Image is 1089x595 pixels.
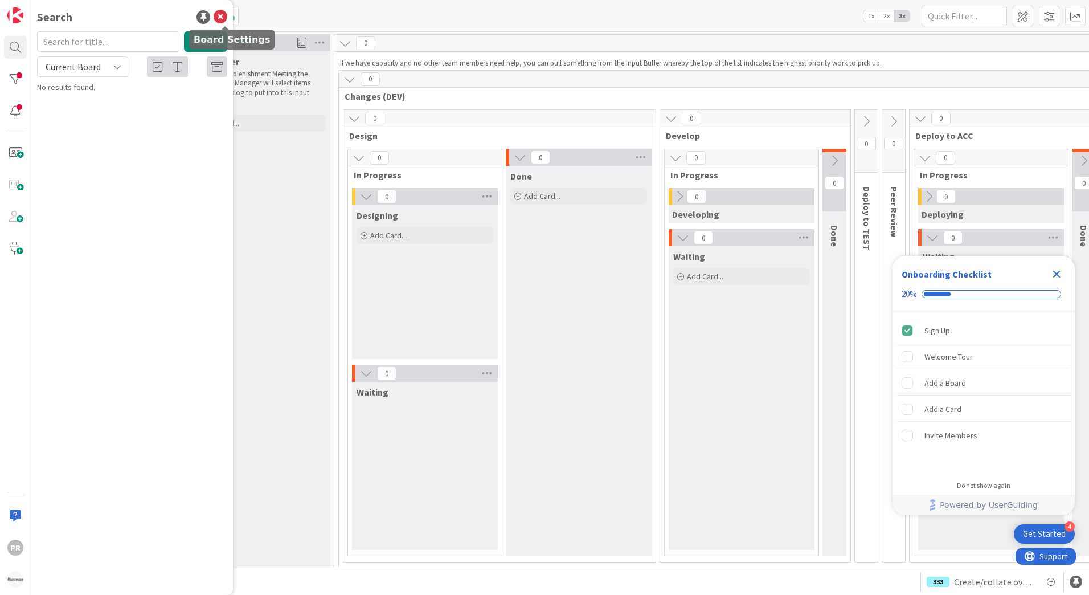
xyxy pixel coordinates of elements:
[1065,521,1075,532] div: 4
[898,495,1069,515] a: Powered by UserGuiding
[37,81,227,93] div: No results found.
[893,495,1075,515] div: Footer
[889,186,900,237] span: Peer Review
[893,256,1075,515] div: Checklist Container
[377,366,396,380] span: 0
[902,267,992,281] div: Onboarding Checklist
[46,61,101,72] span: Current Board
[370,230,407,241] span: Add Card...
[1023,528,1066,540] div: Get Started
[897,318,1070,343] div: Sign Up is complete.
[897,344,1070,369] div: Welcome Tour is incomplete.
[686,151,706,165] span: 0
[943,231,963,244] span: 0
[897,370,1070,396] div: Add a Board is incomplete.
[7,7,23,23] img: Visit kanbanzone.com
[356,36,375,50] span: 0
[857,137,876,150] span: 0
[354,169,488,181] span: In Progress
[7,540,23,556] div: PR
[924,429,977,442] div: Invite Members
[672,209,719,220] span: Developing
[924,324,950,337] div: Sign Up
[936,190,956,203] span: 0
[687,190,706,203] span: 0
[927,577,949,587] div: 333
[682,112,701,125] span: 0
[666,130,836,141] span: Develop
[897,423,1070,448] div: Invite Members is incomplete.
[936,151,955,165] span: 0
[879,10,894,22] span: 2x
[894,10,910,22] span: 3x
[902,289,1066,299] div: Checklist progress: 20%
[365,112,384,125] span: 0
[940,498,1038,512] span: Powered by UserGuiding
[861,186,873,250] span: Deploy to TEST
[687,271,723,282] span: Add Card...
[922,209,964,220] span: Deploying
[924,402,961,416] div: Add a Card
[191,70,324,107] p: During the Replenishment Meeting the team & Team Manager will select items from the backlog to pu...
[531,150,550,164] span: 0
[524,191,560,201] span: Add Card...
[370,151,389,165] span: 0
[957,481,1010,490] div: Do not show again
[7,572,23,588] img: avatar
[37,9,72,26] div: Search
[922,6,1007,26] input: Quick Filter...
[361,72,380,86] span: 0
[825,176,844,190] span: 0
[897,397,1070,422] div: Add a Card is incomplete.
[924,350,973,364] div: Welcome Tour
[184,31,227,52] button: Search
[931,112,951,125] span: 0
[673,251,705,262] span: Waiting
[357,210,398,221] span: Designing
[954,575,1035,589] span: Create/collate overview of Facility applications
[670,169,804,181] span: In Progress
[920,169,1054,181] span: In Progress
[377,190,396,203] span: 0
[1047,265,1066,283] div: Close Checklist
[863,10,879,22] span: 1x
[694,231,713,244] span: 0
[884,137,903,150] span: 0
[349,130,641,141] span: Design
[24,2,52,15] span: Support
[357,386,388,398] span: Waiting
[923,251,955,262] span: Waiting
[893,313,1075,474] div: Checklist items
[1014,524,1075,544] div: Open Get Started checklist, remaining modules: 4
[829,225,840,247] span: Done
[924,376,966,390] div: Add a Board
[194,34,270,45] h5: Board Settings
[915,130,1086,141] span: Deploy to ACC
[510,170,532,182] span: Done
[37,31,179,52] input: Search for title...
[902,289,917,299] div: 20%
